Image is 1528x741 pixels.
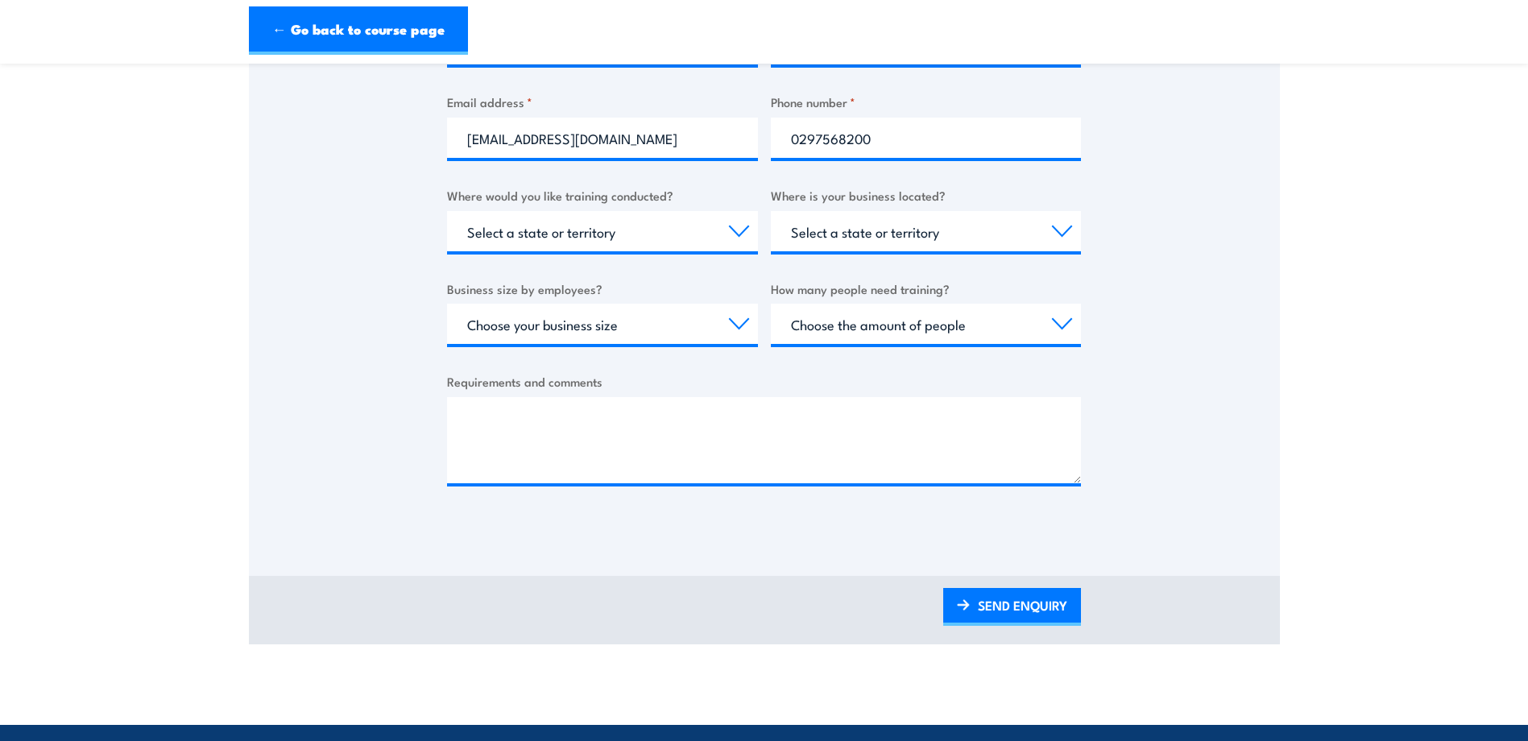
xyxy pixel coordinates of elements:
[249,6,468,55] a: ← Go back to course page
[447,279,758,298] label: Business size by employees?
[447,93,758,111] label: Email address
[771,279,1082,298] label: How many people need training?
[447,372,1081,391] label: Requirements and comments
[943,588,1081,626] a: SEND ENQUIRY
[447,186,758,205] label: Where would you like training conducted?
[771,186,1082,205] label: Where is your business located?
[771,93,1082,111] label: Phone number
